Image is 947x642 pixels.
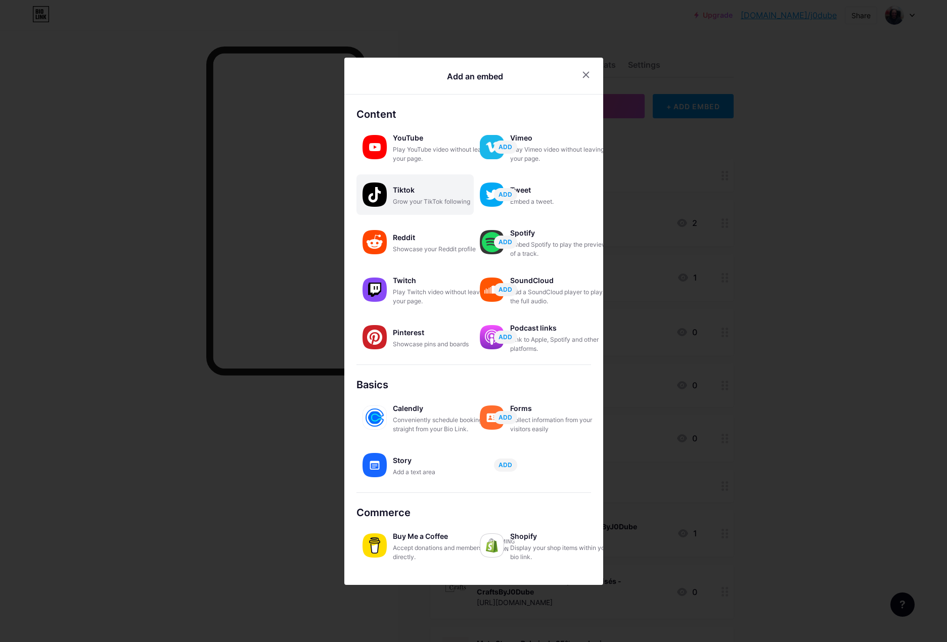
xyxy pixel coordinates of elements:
[510,131,611,145] div: Vimeo
[480,230,504,254] img: spotify
[393,529,494,543] div: Buy Me a Coffee
[510,197,611,206] div: Embed a tweet.
[393,543,494,562] div: Accept donations and memberships directly.
[499,190,512,199] span: ADD
[393,183,494,197] div: Tiktok
[393,231,494,245] div: Reddit
[356,377,591,392] div: Basics
[393,401,494,416] div: Calendly
[510,416,611,434] div: Collect information from your visitors easily
[393,245,494,254] div: Showcase your Reddit profile
[393,197,494,206] div: Grow your TikTok following
[510,183,611,197] div: Tweet
[393,326,494,340] div: Pinterest
[363,405,387,430] img: calendly
[363,325,387,349] img: pinterest
[363,182,387,207] img: tiktok
[480,405,504,430] img: forms
[510,145,611,163] div: Play Vimeo video without leaving your page.
[510,543,611,562] div: Display your shop items within your bio link.
[447,70,503,82] div: Add an embed
[499,285,512,294] span: ADD
[494,236,517,249] button: ADD
[480,278,504,302] img: soundcloud
[363,278,387,302] img: twitch
[499,143,512,151] span: ADD
[480,182,504,207] img: twitter
[510,335,611,353] div: Link to Apple, Spotify and other platforms.
[494,141,517,154] button: ADD
[393,468,494,477] div: Add a text area
[363,135,387,159] img: youtube
[494,458,517,472] button: ADD
[393,453,494,468] div: Story
[356,107,591,122] div: Content
[494,331,517,344] button: ADD
[393,288,494,306] div: Play Twitch video without leaving your page.
[363,533,387,558] img: buymeacoffee
[393,416,494,434] div: Conveniently schedule bookings straight from your Bio Link.
[393,273,494,288] div: Twitch
[510,321,611,335] div: Podcast links
[480,533,504,558] img: shopify
[363,453,387,477] img: story
[393,131,494,145] div: YouTube
[510,240,611,258] div: Embed Spotify to play the preview of a track.
[510,529,611,543] div: Shopify
[494,411,517,424] button: ADD
[393,340,494,349] div: Showcase pins and boards
[480,135,504,159] img: vimeo
[499,238,512,246] span: ADD
[510,226,611,240] div: Spotify
[499,413,512,422] span: ADD
[499,333,512,341] span: ADD
[494,188,517,201] button: ADD
[510,401,611,416] div: Forms
[356,505,591,520] div: Commerce
[363,230,387,254] img: reddit
[480,325,504,349] img: podcastlinks
[510,288,611,306] div: Add a SoundCloud player to play the full audio.
[499,461,512,469] span: ADD
[510,273,611,288] div: SoundCloud
[393,145,494,163] div: Play YouTube video without leaving your page.
[494,283,517,296] button: ADD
